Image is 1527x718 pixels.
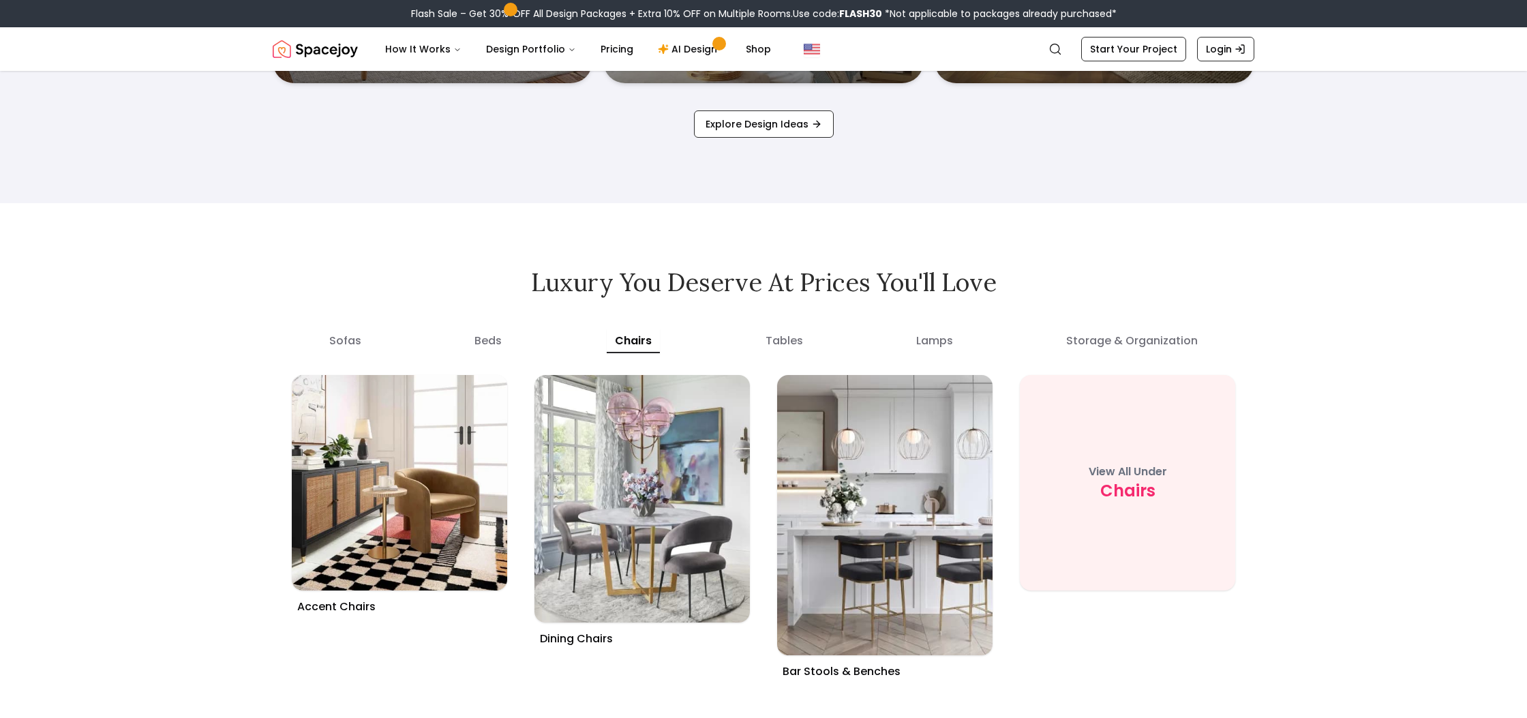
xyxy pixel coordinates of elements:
[273,27,1254,71] nav: Global
[466,329,510,353] button: beds
[1197,37,1254,61] a: Login
[793,7,882,20] span: Use code:
[284,367,515,623] a: Accent ChairsAccent Chairs
[1058,329,1206,353] button: storage & organization
[839,7,882,20] b: FLASH30
[273,35,358,63] img: Spacejoy Logo
[292,590,507,615] h3: Accent Chairs
[411,7,1117,20] div: Flash Sale – Get 30% OFF All Design Packages + Extra 10% OFF on Multiple Rooms.
[694,110,834,138] a: Explore Design Ideas
[590,35,644,63] a: Pricing
[534,375,750,623] img: Dining Chairs
[292,375,507,590] img: Accent Chairs
[882,7,1117,20] span: *Not applicable to packages already purchased*
[1012,367,1243,688] a: View All Underchairs
[777,375,993,655] img: Bar Stools & Benches
[475,35,587,63] button: Design Portfolio
[757,329,811,353] button: tables
[769,367,1001,688] a: Bar Stools & BenchesBar Stools & Benches
[526,367,758,655] a: Dining ChairsDining Chairs
[273,35,358,63] a: Spacejoy
[908,329,961,353] button: lamps
[777,655,993,680] h3: Bar Stools & Benches
[804,41,820,57] img: United States
[1100,480,1155,502] span: chairs
[374,35,782,63] nav: Main
[273,269,1254,296] h2: Luxury you deserve at prices you'll love
[607,329,660,353] button: chairs
[321,329,369,353] button: sofas
[1081,37,1186,61] a: Start Your Project
[735,35,782,63] a: Shop
[647,35,732,63] a: AI Design
[1089,464,1167,480] p: View All Under
[534,623,750,647] h3: Dining Chairs
[374,35,472,63] button: How It Works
